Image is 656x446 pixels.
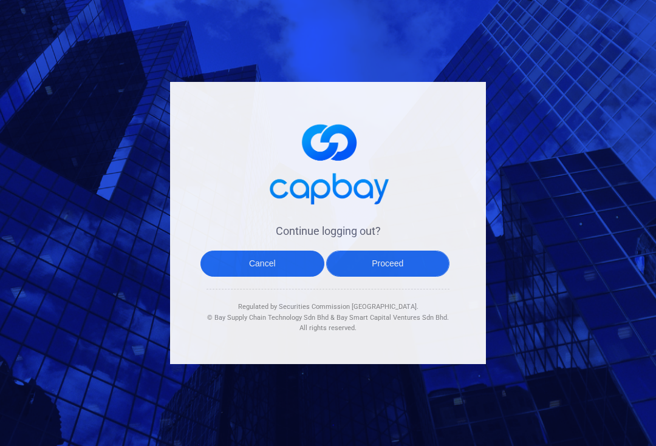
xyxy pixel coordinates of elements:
[337,314,449,322] span: Bay Smart Capital Ventures Sdn Bhd.
[261,112,395,212] img: logo
[207,224,449,238] h4: Continue logging out?
[200,251,324,277] button: Cancel
[207,289,449,334] div: Regulated by Securities Commission [GEOGRAPHIC_DATA]. & All rights reserved.
[207,314,329,322] span: © Bay Supply Chain Technology Sdn Bhd
[326,251,450,277] button: Proceed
